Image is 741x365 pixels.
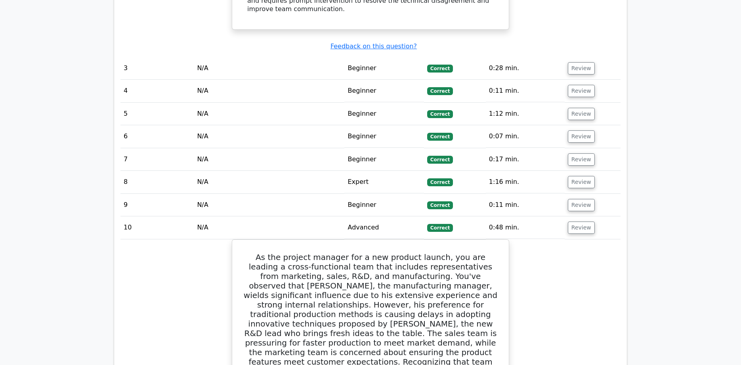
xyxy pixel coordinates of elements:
[486,80,565,102] td: 0:11 min.
[427,110,453,118] span: Correct
[194,103,344,125] td: N/A
[427,133,453,141] span: Correct
[568,199,595,211] button: Review
[568,62,595,75] button: Review
[194,57,344,80] td: N/A
[486,194,565,216] td: 0:11 min.
[486,57,565,80] td: 0:28 min.
[120,125,194,148] td: 6
[344,125,424,148] td: Beginner
[486,216,565,239] td: 0:48 min.
[568,222,595,234] button: Review
[427,224,453,232] span: Correct
[568,85,595,97] button: Review
[194,171,344,193] td: N/A
[120,216,194,239] td: 10
[194,216,344,239] td: N/A
[427,156,453,164] span: Correct
[344,80,424,102] td: Beginner
[330,42,417,50] a: Feedback on this question?
[427,201,453,209] span: Correct
[344,103,424,125] td: Beginner
[568,108,595,120] button: Review
[427,65,453,73] span: Correct
[486,103,565,125] td: 1:12 min.
[568,176,595,188] button: Review
[568,153,595,166] button: Review
[120,171,194,193] td: 8
[344,57,424,80] td: Beginner
[486,125,565,148] td: 0:07 min.
[344,216,424,239] td: Advanced
[568,130,595,143] button: Review
[427,87,453,95] span: Correct
[194,194,344,216] td: N/A
[427,178,453,186] span: Correct
[194,80,344,102] td: N/A
[344,194,424,216] td: Beginner
[344,148,424,171] td: Beginner
[344,171,424,193] td: Expert
[194,148,344,171] td: N/A
[486,171,565,193] td: 1:16 min.
[120,80,194,102] td: 4
[120,194,194,216] td: 9
[120,148,194,171] td: 7
[194,125,344,148] td: N/A
[120,103,194,125] td: 5
[120,57,194,80] td: 3
[486,148,565,171] td: 0:17 min.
